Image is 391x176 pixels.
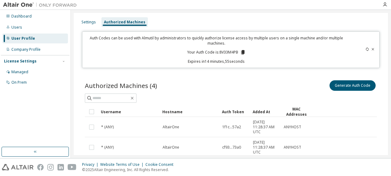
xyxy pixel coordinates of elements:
[11,70,28,74] div: Managed
[253,140,278,155] span: [DATE] 11:28:37 AM UTC
[101,107,157,117] div: Username
[57,164,64,170] img: linkedin.svg
[2,164,34,170] img: altair_logo.svg
[104,20,145,25] div: Authorized Machines
[222,125,241,130] span: 1f1c...57a2
[222,107,248,117] div: Auth Token
[330,80,376,91] button: Generate Auth Code
[4,59,37,64] div: License Settings
[163,125,179,130] span: AltairOne
[284,125,301,130] span: ANYHOST
[101,125,114,130] span: * (ANY)
[283,106,309,117] div: MAC Addresses
[162,107,217,117] div: Hostname
[86,35,347,46] p: Auth Codes can be used with Almutil by administrators to quickly authorize license access by mult...
[81,20,96,25] div: Settings
[82,167,177,172] p: © 2025 Altair Engineering, Inc. All Rights Reserved.
[86,59,347,64] p: Expires in 14 minutes, 55 seconds
[284,145,301,150] span: ANYHOST
[253,120,278,134] span: [DATE] 11:28:37 AM UTC
[145,162,177,167] div: Cookie Consent
[11,14,32,19] div: Dashboard
[100,162,145,167] div: Website Terms of Use
[101,145,114,150] span: * (ANY)
[11,25,22,30] div: Users
[11,80,27,85] div: On Prem
[47,164,54,170] img: instagram.svg
[37,164,44,170] img: facebook.svg
[163,145,179,150] span: AltairOne
[222,145,241,150] span: cf93...73a0
[11,36,35,41] div: User Profile
[187,50,246,55] p: Your Auth Code is: 8V33M4PB
[85,81,157,90] span: Authorized Machines (4)
[3,2,80,8] img: Altair One
[82,162,100,167] div: Privacy
[11,47,41,52] div: Company Profile
[68,164,77,170] img: youtube.svg
[253,107,278,117] div: Added At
